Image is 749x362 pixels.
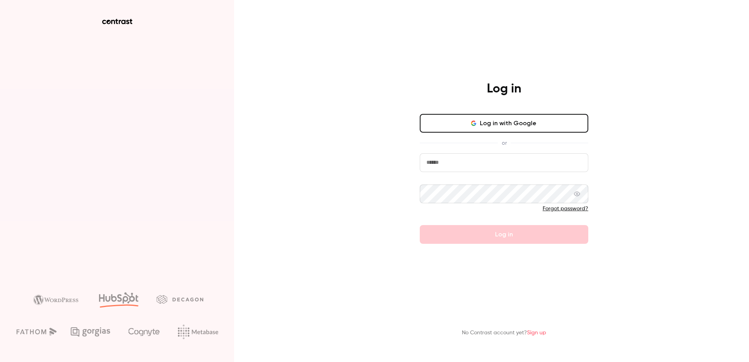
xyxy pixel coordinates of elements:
[156,295,203,303] img: decagon
[498,139,511,147] span: or
[462,329,546,337] p: No Contrast account yet?
[420,114,588,133] button: Log in with Google
[527,330,546,335] a: Sign up
[487,81,521,97] h4: Log in
[543,206,588,211] a: Forgot password?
